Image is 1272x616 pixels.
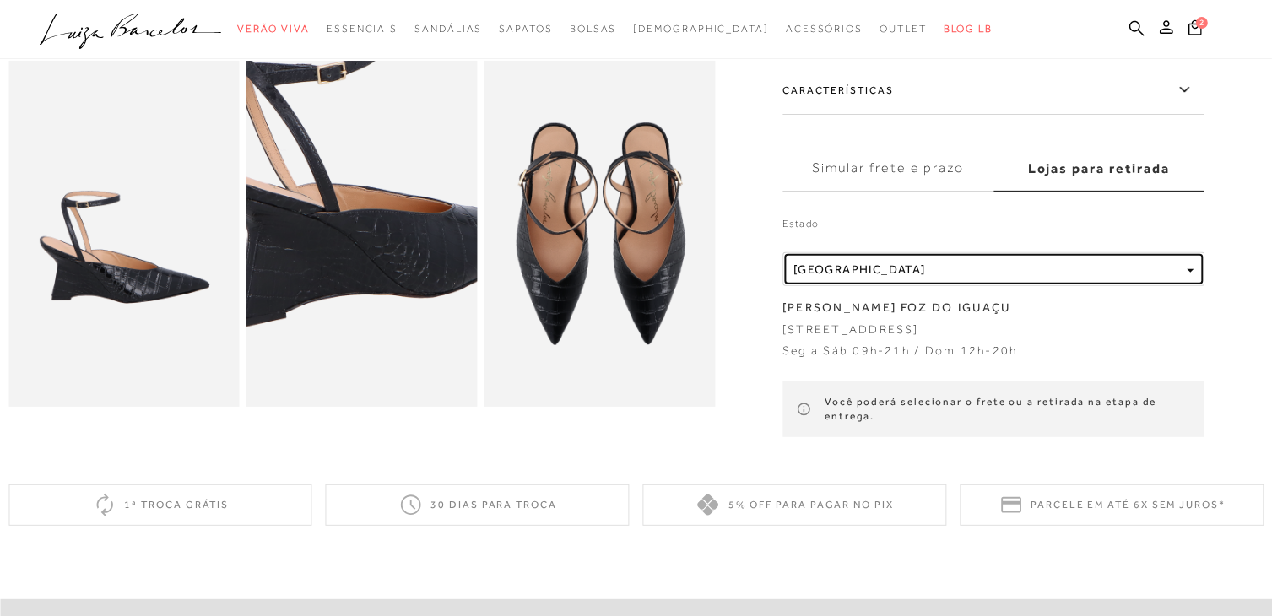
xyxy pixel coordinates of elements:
div: Parcele em até 6x sem juros* [960,484,1264,526]
img: image [8,61,240,408]
button: [GEOGRAPHIC_DATA] [782,252,1204,286]
span: [DEMOGRAPHIC_DATA] [633,23,769,35]
a: noSubCategoriesText [633,14,769,45]
label: Lojas para retirada [993,146,1204,192]
span: Sandálias [414,23,482,35]
span: Outlet [880,23,927,35]
a: categoryNavScreenReaderText [414,14,482,45]
div: 5% off para pagar no PIX [643,484,947,526]
img: image [484,61,715,408]
span: [STREET_ADDRESS] [782,322,919,336]
button: 2 [1183,19,1207,41]
a: categoryNavScreenReaderText [570,14,617,45]
span: Acessórios [786,23,863,35]
b: [PERSON_NAME] FOZ DO IGUAÇU [782,300,1010,314]
div: 1ª troca grátis [8,484,312,526]
span: BLOG LB [944,23,993,35]
a: categoryNavScreenReaderText [237,14,310,45]
a: categoryNavScreenReaderText [786,14,863,45]
span: Sapatos [499,23,552,35]
span: Verão Viva [237,23,310,35]
label: Características [782,66,1204,115]
p: Seg a Sáb 09h-21h / Dom 12h-20h [782,343,1017,359]
a: categoryNavScreenReaderText [880,14,927,45]
label: Estado [782,216,1204,240]
label: Simular frete e prazo [782,146,993,192]
a: categoryNavScreenReaderText [499,14,552,45]
span: 2 [1196,17,1208,29]
span: [GEOGRAPHIC_DATA] [793,262,926,276]
a: BLOG LB [944,14,993,45]
span: Essenciais [327,23,398,35]
div: 30 dias para troca [326,484,630,526]
span: Bolsas [570,23,617,35]
a: categoryNavScreenReaderText [327,14,398,45]
div: Você poderá selecionar o frete ou a retirada na etapa de entrega. [782,381,1204,437]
